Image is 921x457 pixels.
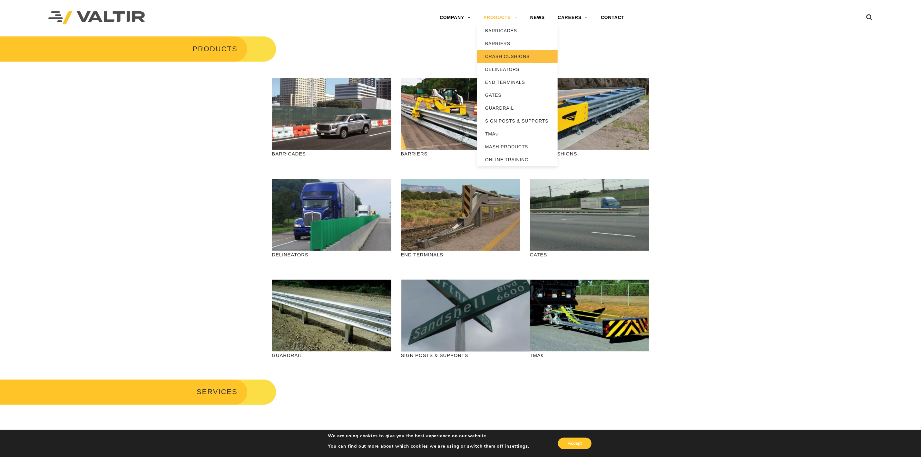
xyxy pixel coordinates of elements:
[401,251,520,258] p: END TERMINALS
[48,11,145,25] img: Valtir
[477,76,558,89] a: END TERMINALS
[477,11,524,24] a: PRODUCTS
[401,352,520,359] p: SIGN POSTS & SUPPORTS
[477,114,558,127] a: SIGN POSTS & SUPPORTS
[477,127,558,140] a: TMAs
[530,352,649,359] p: TMAs
[477,37,558,50] a: BARRIERS
[551,11,594,24] a: CAREERS
[509,443,528,449] button: settings
[328,443,529,449] p: You can find out more about which cookies we are using or switch them off in .
[401,150,520,157] p: BARRIERS
[272,352,391,359] p: GUARDRAIL
[477,89,558,102] a: GATES
[530,150,649,157] p: CRASH CUSHIONS
[530,251,649,258] p: GATES
[477,102,558,114] a: GUARDRAIL
[272,251,391,258] p: DELINEATORS
[477,140,558,153] a: MASH PRODUCTS
[477,63,558,76] a: DELINEATORS
[328,433,529,439] p: We are using cookies to give you the best experience on our website.
[272,150,391,157] p: BARRICADES
[433,11,477,24] a: COMPANY
[477,24,558,37] a: BARRICADES
[594,11,631,24] a: CONTACT
[477,153,558,166] a: ONLINE TRAINING
[558,438,592,449] button: Accept
[477,50,558,63] a: CRASH CUSHIONS
[524,11,551,24] a: NEWS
